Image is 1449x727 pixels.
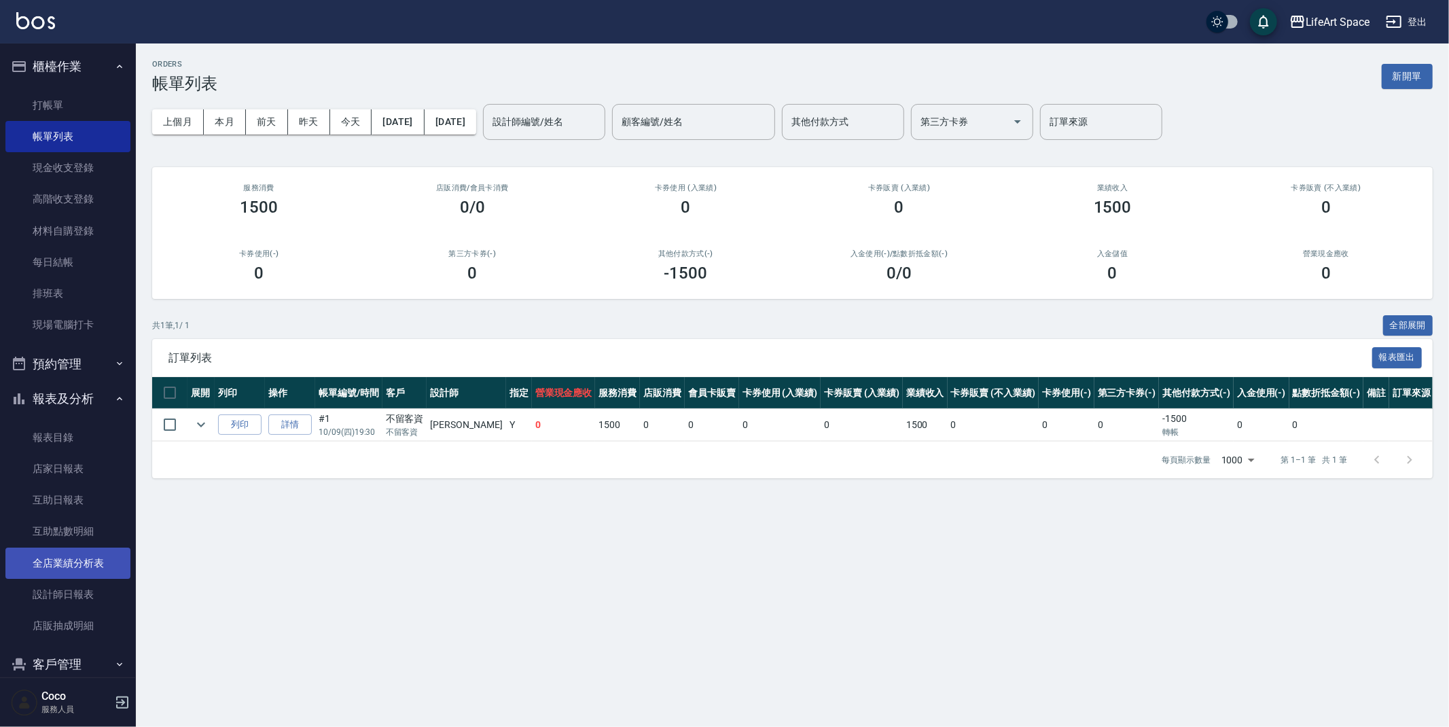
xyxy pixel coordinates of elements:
[215,377,265,409] th: 列印
[1383,315,1433,336] button: 全部展開
[595,377,640,409] th: 服務消費
[41,690,111,703] h5: Coco
[640,377,685,409] th: 店販消費
[5,215,130,247] a: 材料自購登錄
[425,109,476,135] button: [DATE]
[218,414,262,436] button: 列印
[1236,249,1416,258] h2: 營業現金應收
[5,422,130,453] a: 報表目錄
[460,198,485,217] h3: 0/0
[1382,64,1433,89] button: 新開單
[1094,409,1160,441] td: 0
[1321,264,1331,283] h3: 0
[427,409,505,441] td: [PERSON_NAME]
[41,703,111,715] p: 服務人員
[1162,426,1230,438] p: 轉帳
[808,249,989,258] h2: 入金使用(-) /點數折抵金額(-)
[1380,10,1433,35] button: 登出
[506,409,532,441] td: Y
[5,121,130,152] a: 帳單列表
[152,74,217,93] h3: 帳單列表
[640,409,685,441] td: 0
[11,689,38,716] img: Person
[1281,454,1347,466] p: 第 1–1 筆 共 1 筆
[372,109,424,135] button: [DATE]
[204,109,246,135] button: 本月
[821,409,903,441] td: 0
[532,409,596,441] td: 0
[595,409,640,441] td: 1500
[1159,377,1234,409] th: 其他付款方式(-)
[5,453,130,484] a: 店家日報表
[664,264,708,283] h3: -1500
[887,264,912,283] h3: 0 /0
[152,319,190,332] p: 共 1 筆, 1 / 1
[5,152,130,183] a: 現金收支登錄
[1321,198,1331,217] h3: 0
[1284,8,1375,36] button: LifeArt Space
[427,377,505,409] th: 設計師
[319,426,379,438] p: 10/09 (四) 19:30
[895,198,904,217] h3: 0
[315,409,382,441] td: #1
[5,278,130,309] a: 排班表
[382,249,562,258] h2: 第三方卡券(-)
[821,377,903,409] th: 卡券販賣 (入業績)
[948,377,1039,409] th: 卡券販賣 (不入業績)
[5,347,130,382] button: 預約管理
[595,249,776,258] h2: 其他付款方式(-)
[1289,409,1364,441] td: 0
[948,409,1039,441] td: 0
[168,351,1372,365] span: 訂單列表
[265,377,315,409] th: 操作
[903,377,948,409] th: 業績收入
[1022,183,1203,192] h2: 業績收入
[5,247,130,278] a: 每日結帳
[1216,442,1259,478] div: 1000
[1234,409,1289,441] td: 0
[5,647,130,682] button: 客戶管理
[240,198,278,217] h3: 1500
[168,249,349,258] h2: 卡券使用(-)
[5,90,130,121] a: 打帳單
[1022,249,1203,258] h2: 入金儲值
[330,109,372,135] button: 今天
[5,548,130,579] a: 全店業績分析表
[5,516,130,547] a: 互助點數明細
[5,49,130,84] button: 櫃檯作業
[152,60,217,69] h2: ORDERS
[191,414,211,435] button: expand row
[152,109,204,135] button: 上個月
[1236,183,1416,192] h2: 卡券販賣 (不入業績)
[5,579,130,610] a: 設計師日報表
[467,264,477,283] h3: 0
[532,377,596,409] th: 營業現金應收
[1250,8,1277,35] button: save
[1289,377,1364,409] th: 點數折抵金額(-)
[386,426,424,438] p: 不留客資
[246,109,288,135] button: 前天
[5,381,130,416] button: 報表及分析
[1094,377,1160,409] th: 第三方卡券(-)
[1363,377,1389,409] th: 備註
[1372,347,1423,368] button: 報表匯出
[1094,198,1132,217] h3: 1500
[254,264,264,283] h3: 0
[681,198,690,217] h3: 0
[739,409,821,441] td: 0
[288,109,330,135] button: 昨天
[1234,377,1289,409] th: 入金使用(-)
[5,183,130,215] a: 高階收支登錄
[5,309,130,340] a: 現場電腦打卡
[506,377,532,409] th: 指定
[382,377,427,409] th: 客戶
[903,409,948,441] td: 1500
[187,377,215,409] th: 展開
[685,409,739,441] td: 0
[1389,377,1434,409] th: 訂單來源
[1007,111,1028,132] button: Open
[1039,409,1094,441] td: 0
[595,183,776,192] h2: 卡券使用 (入業績)
[685,377,739,409] th: 會員卡販賣
[1372,351,1423,363] a: 報表匯出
